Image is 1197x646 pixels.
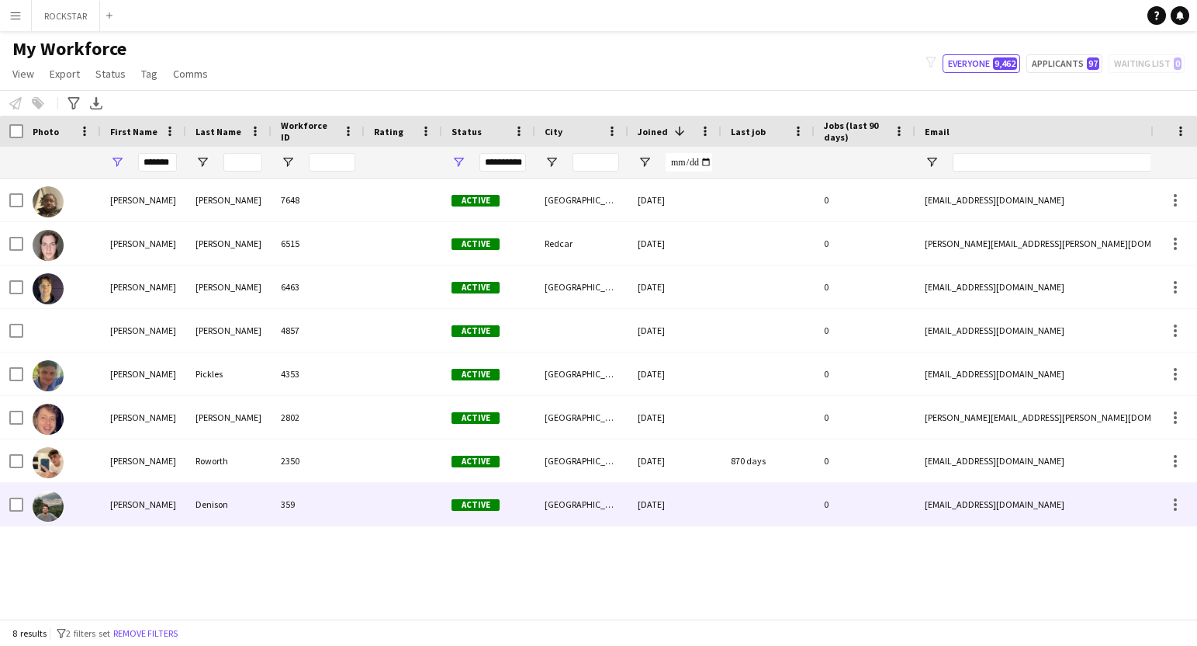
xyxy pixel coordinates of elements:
[1026,54,1102,73] button: Applicants97
[101,222,186,265] div: [PERSON_NAME]
[138,153,177,172] input: First Name Filter Input
[6,64,40,84] a: View
[451,412,500,424] span: Active
[451,282,500,293] span: Active
[186,266,272,308] div: [PERSON_NAME]
[32,1,100,31] button: ROCKSTAR
[993,57,1017,70] span: 9,462
[451,369,500,380] span: Active
[309,153,355,172] input: Workforce ID Filter Input
[135,64,164,84] a: Tag
[272,439,365,482] div: 2350
[110,126,157,137] span: First Name
[638,155,652,169] button: Open Filter Menu
[925,126,950,137] span: Email
[628,309,721,352] div: [DATE]
[12,37,126,61] span: My Workforce
[451,126,482,137] span: Status
[33,186,64,217] img: Bradley Badu-Kusi
[272,353,365,395] div: 4353
[545,126,562,137] span: City
[195,155,209,169] button: Open Filter Menu
[141,67,157,81] span: Tag
[186,179,272,221] div: [PERSON_NAME]
[33,126,59,137] span: Photo
[281,155,295,169] button: Open Filter Menu
[43,64,86,84] a: Export
[815,483,915,526] div: 0
[281,120,337,143] span: Workforce ID
[815,179,915,221] div: 0
[89,64,132,84] a: Status
[1087,57,1099,70] span: 97
[451,325,500,337] span: Active
[535,439,628,482] div: [GEOGRAPHIC_DATA]
[33,404,64,435] img: Bradley Lloyd
[815,396,915,439] div: 0
[451,456,500,467] span: Active
[451,155,465,169] button: Open Filter Menu
[451,499,500,511] span: Active
[186,396,272,439] div: [PERSON_NAME]
[628,266,721,308] div: [DATE]
[272,266,365,308] div: 6463
[110,625,181,642] button: Remove filters
[33,447,64,478] img: Bradley Roworth
[535,179,628,221] div: [GEOGRAPHIC_DATA]
[50,67,80,81] span: Export
[815,266,915,308] div: 0
[101,439,186,482] div: [PERSON_NAME]
[64,94,83,113] app-action-btn: Advanced filters
[535,353,628,395] div: [GEOGRAPHIC_DATA]
[815,309,915,352] div: 0
[101,266,186,308] div: [PERSON_NAME]
[628,396,721,439] div: [DATE]
[272,179,365,221] div: 7648
[925,155,939,169] button: Open Filter Menu
[824,120,887,143] span: Jobs (last 90 days)
[666,153,712,172] input: Joined Filter Input
[451,195,500,207] span: Active
[815,353,915,395] div: 0
[195,126,241,137] span: Last Name
[272,483,365,526] div: 359
[186,353,272,395] div: Pickles
[638,126,668,137] span: Joined
[110,155,124,169] button: Open Filter Menu
[33,491,64,522] img: Bradley Denison
[173,67,208,81] span: Comms
[535,396,628,439] div: [GEOGRAPHIC_DATA]
[33,360,64,391] img: Bradley Pickles
[628,353,721,395] div: [DATE]
[223,153,262,172] input: Last Name Filter Input
[186,483,272,526] div: Denison
[87,94,106,113] app-action-btn: Export XLSX
[628,179,721,221] div: [DATE]
[815,222,915,265] div: 0
[186,222,272,265] div: [PERSON_NAME]
[451,238,500,250] span: Active
[535,222,628,265] div: Redcar
[101,179,186,221] div: [PERSON_NAME]
[815,439,915,482] div: 0
[167,64,214,84] a: Comms
[101,309,186,352] div: [PERSON_NAME]
[272,309,365,352] div: 4857
[186,439,272,482] div: Roworth
[731,126,766,137] span: Last job
[101,396,186,439] div: [PERSON_NAME]
[943,54,1020,73] button: Everyone9,462
[628,439,721,482] div: [DATE]
[535,266,628,308] div: [GEOGRAPHIC_DATA]
[186,309,272,352] div: [PERSON_NAME]
[101,353,186,395] div: [PERSON_NAME]
[535,483,628,526] div: [GEOGRAPHIC_DATA]
[101,483,186,526] div: [PERSON_NAME]
[95,67,126,81] span: Status
[272,222,365,265] div: 6515
[66,627,110,639] span: 2 filters set
[272,396,365,439] div: 2802
[374,126,403,137] span: Rating
[628,222,721,265] div: [DATE]
[12,67,34,81] span: View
